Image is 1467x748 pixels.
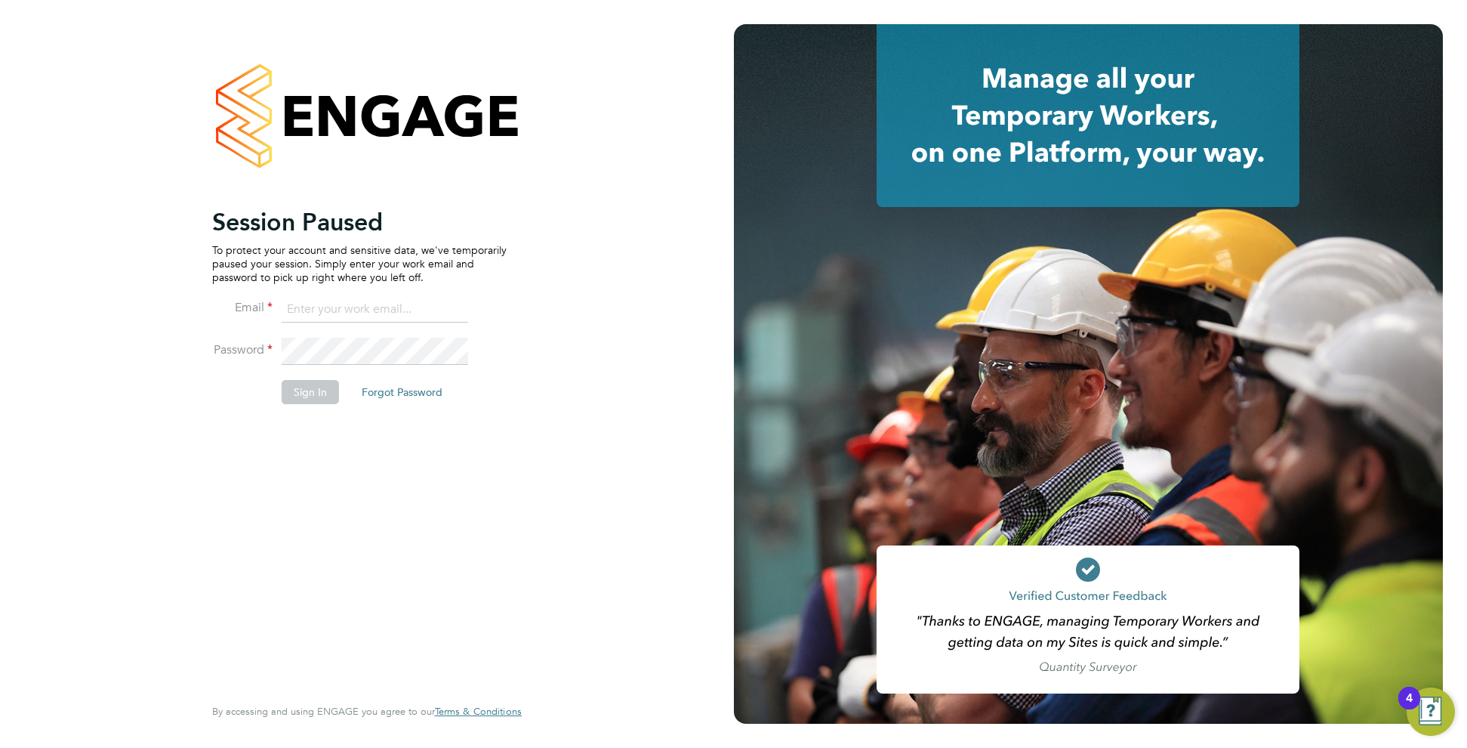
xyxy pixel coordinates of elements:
[435,706,522,718] a: Terms & Conditions
[350,380,455,404] button: Forgot Password
[212,300,273,316] label: Email
[212,207,507,237] h2: Session Paused
[212,243,507,285] p: To protect your account and sensitive data, we've temporarily paused your session. Simply enter y...
[212,705,522,718] span: By accessing and using ENGAGE you agree to our
[282,380,339,404] button: Sign In
[1407,688,1455,736] button: Open Resource Center, 4 new notifications
[1406,698,1413,718] div: 4
[212,342,273,358] label: Password
[282,296,468,323] input: Enter your work email...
